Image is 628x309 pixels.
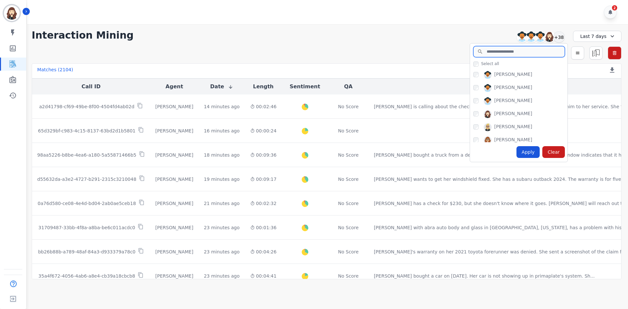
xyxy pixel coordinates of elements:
[155,176,193,182] div: [PERSON_NAME]
[250,200,277,207] div: 00:02:32
[37,176,136,182] p: d55632da-a3e2-4727-b291-2315c3210048
[573,31,621,42] div: Last 7 days
[374,273,595,279] div: [PERSON_NAME] bought a car on [DATE]. Her car is not showing up in primaplate's system. Sh ...
[344,83,353,91] button: QA
[494,84,532,92] div: [PERSON_NAME]
[155,103,193,110] div: [PERSON_NAME]
[4,5,20,21] img: Bordered avatar
[210,83,234,91] button: Date
[204,249,239,255] div: 23 minutes ago
[250,249,277,255] div: 00:04:26
[494,110,532,118] div: [PERSON_NAME]
[155,273,193,279] div: [PERSON_NAME]
[250,176,277,182] div: 00:09:17
[155,128,193,134] div: [PERSON_NAME]
[553,31,565,43] div: +38
[38,224,135,231] p: 31709487-33bb-4f8a-a8ba-be6c011acdc0
[516,146,540,158] div: Apply
[250,273,277,279] div: 00:04:41
[494,97,532,105] div: [PERSON_NAME]
[155,152,193,158] div: [PERSON_NAME]
[204,200,239,207] div: 21 minutes ago
[37,66,73,76] div: Matches ( 2104 )
[338,249,359,255] div: No Score
[204,224,239,231] div: 23 minutes ago
[204,103,239,110] div: 14 minutes ago
[38,273,135,279] p: 35a4f672-4056-4ab6-a8e4-cb39a18cbcb8
[338,224,359,231] div: No Score
[250,103,277,110] div: 00:02:46
[250,152,277,158] div: 00:09:36
[338,273,359,279] div: No Score
[39,103,134,110] p: a2d41798-cf69-49be-8f00-4504fd4ab02d
[38,128,135,134] p: 65d329bf-c983-4c15-8137-63bd2d1b5801
[338,152,359,158] div: No Score
[612,5,617,10] div: 2
[37,152,136,158] p: 98aa5226-b8be-4ea6-a180-5a55871466b5
[250,128,277,134] div: 00:00:24
[250,224,277,231] div: 00:01:36
[155,200,193,207] div: [PERSON_NAME]
[155,224,193,231] div: [PERSON_NAME]
[155,249,193,255] div: [PERSON_NAME]
[338,200,359,207] div: No Score
[338,128,359,134] div: No Score
[289,83,320,91] button: Sentiment
[253,83,274,91] button: Length
[204,128,239,134] div: 16 minutes ago
[494,71,532,79] div: [PERSON_NAME]
[494,136,532,144] div: [PERSON_NAME]
[38,249,135,255] p: bb26b88b-a789-48af-84a3-d933379a78c0
[32,29,134,41] h1: Interaction Mining
[338,103,359,110] div: No Score
[204,152,239,158] div: 18 minutes ago
[204,176,239,182] div: 19 minutes ago
[542,146,565,158] div: Clear
[204,273,239,279] div: 23 minutes ago
[166,83,183,91] button: Agent
[494,123,532,131] div: [PERSON_NAME]
[481,61,499,66] span: Select all
[81,83,100,91] button: Call ID
[338,176,359,182] div: No Score
[38,200,136,207] p: 0a76d580-ce08-4e4d-bd04-2ab0ae5ceb18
